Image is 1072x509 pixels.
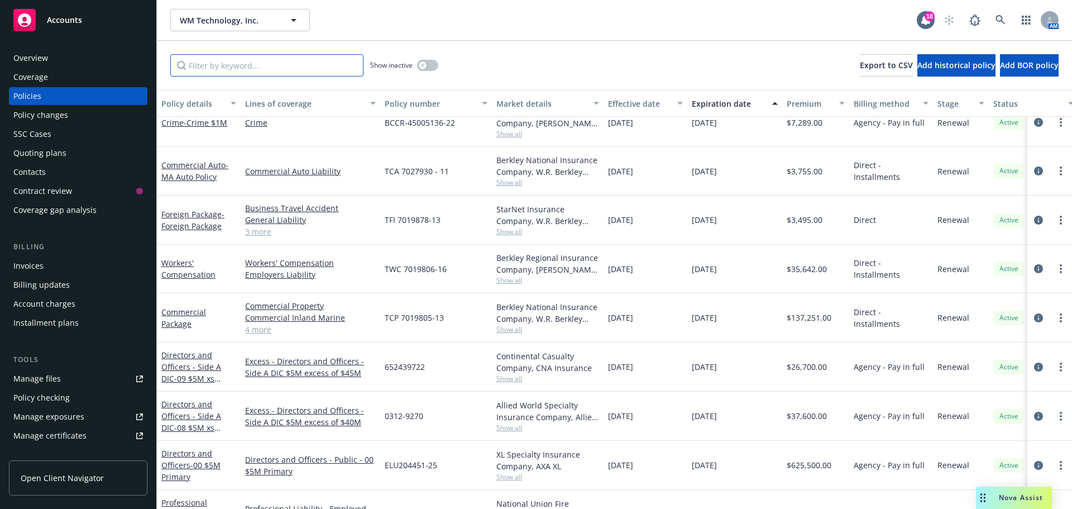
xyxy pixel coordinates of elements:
[385,165,449,177] span: TCA 7027930 - 11
[245,202,376,214] a: Business Travel Accident
[1054,410,1068,423] a: more
[496,106,599,129] div: Berkley Insurance Company, [PERSON_NAME] Corporation
[13,87,41,105] div: Policies
[608,361,633,373] span: [DATE]
[854,361,925,373] span: Agency - Pay in full
[937,165,969,177] span: Renewal
[13,446,70,464] div: Manage claims
[1054,116,1068,129] a: more
[787,165,822,177] span: $3,755.00
[1054,213,1068,227] a: more
[13,314,79,332] div: Installment plans
[692,312,717,324] span: [DATE]
[854,410,925,422] span: Agency - Pay in full
[161,209,224,231] span: - Foreign Package
[13,201,97,219] div: Coverage gap analysis
[245,312,376,324] a: Commercial Inland Marine
[496,449,599,472] div: XL Specialty Insurance Company, AXA XL
[854,117,925,129] span: Agency - Pay in full
[180,15,276,26] span: WM Technology, Inc.
[854,159,929,183] span: Direct - Installments
[13,182,72,200] div: Contract review
[380,90,492,117] button: Policy number
[976,487,1052,509] button: Nova Assist
[787,263,827,275] span: $35,642.00
[157,90,241,117] button: Policy details
[937,98,972,110] div: Stage
[496,129,599,139] span: Show all
[604,90,687,117] button: Effective date
[496,350,599,374] div: Continental Casualty Company, CNA Insurance
[9,446,147,464] a: Manage claims
[385,214,441,226] span: TFI 7019878-13
[998,215,1020,225] span: Active
[245,405,376,428] a: Excess - Directors and Officers - Side A DIC $5M excess of $40M
[13,276,70,294] div: Billing updates
[370,60,413,70] span: Show inactive
[161,350,221,396] a: Directors and Officers - Side A DIC
[161,307,206,329] a: Commercial Package
[496,203,599,227] div: StarNet Insurance Company, W.R. Berkley Corporation
[692,263,717,275] span: [DATE]
[161,373,221,396] span: - 09 $5M xs $45M Excess
[13,49,48,67] div: Overview
[1032,410,1045,423] a: circleInformation
[161,448,221,482] a: Directors and Officers
[21,472,104,484] span: Open Client Navigator
[161,258,216,280] a: Workers' Compensation
[9,163,147,181] a: Contacts
[925,11,935,21] div: 18
[993,98,1061,110] div: Status
[787,214,822,226] span: $3,495.00
[385,361,425,373] span: 652439722
[860,54,913,77] button: Export to CSV
[860,60,913,70] span: Export to CSV
[496,154,599,178] div: Berkley National Insurance Company, W.R. Berkley Corporation
[170,54,363,77] input: Filter by keyword...
[976,487,990,509] div: Drag to move
[692,214,717,226] span: [DATE]
[9,295,147,313] a: Account charges
[787,410,827,422] span: $37,600.00
[13,68,48,86] div: Coverage
[13,389,70,407] div: Policy checking
[13,257,44,275] div: Invoices
[692,459,717,471] span: [DATE]
[933,90,989,117] button: Stage
[496,252,599,275] div: Berkley Regional Insurance Company, [PERSON_NAME] Corporation
[385,459,437,471] span: ELU204451-25
[998,460,1020,470] span: Active
[608,165,633,177] span: [DATE]
[999,493,1043,502] span: Nova Assist
[13,370,61,388] div: Manage files
[9,276,147,294] a: Billing updates
[385,117,455,129] span: BCCR-45005136-22
[385,312,444,324] span: TCP 7019805-13
[787,312,831,324] span: $137,251.00
[608,410,633,422] span: [DATE]
[13,408,84,426] div: Manage exposures
[998,411,1020,421] span: Active
[9,408,147,426] a: Manage exposures
[937,117,969,129] span: Renewal
[496,275,599,285] span: Show all
[9,4,147,36] a: Accounts
[1054,360,1068,374] a: more
[854,214,876,226] span: Direct
[245,269,376,280] a: Employers Liability
[9,87,147,105] a: Policies
[161,209,224,231] a: Foreign Package
[161,422,221,445] span: - 08 $5M xs $40M Excess
[787,117,822,129] span: $7,289.00
[9,201,147,219] a: Coverage gap analysis
[9,241,147,253] div: Billing
[849,90,933,117] button: Billing method
[245,98,363,110] div: Lines of coverage
[9,354,147,365] div: Tools
[9,314,147,332] a: Installment plans
[937,214,969,226] span: Renewal
[692,117,717,129] span: [DATE]
[608,459,633,471] span: [DATE]
[496,227,599,236] span: Show all
[385,98,475,110] div: Policy number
